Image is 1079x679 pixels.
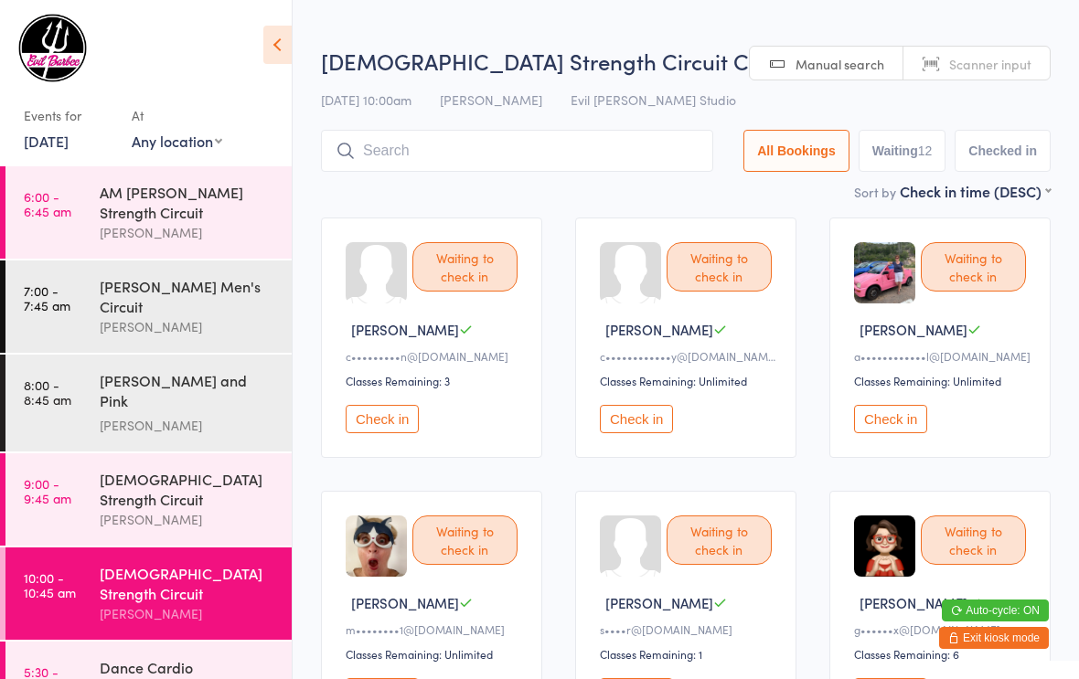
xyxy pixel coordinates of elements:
div: Classes Remaining: 6 [854,646,1031,662]
div: g••••••x@[DOMAIN_NAME] [854,621,1031,637]
img: image1653516606.png [854,515,915,577]
h2: [DEMOGRAPHIC_DATA] Strength Circuit Check-in [321,46,1051,76]
div: [PERSON_NAME] [100,603,276,624]
span: [PERSON_NAME] [605,320,713,339]
div: Waiting to check in [921,242,1026,292]
div: c•••••••••n@[DOMAIN_NAME] [346,348,523,364]
div: [DEMOGRAPHIC_DATA] Strength Circuit [100,469,276,509]
span: [PERSON_NAME] [351,593,459,612]
button: Waiting12 [859,130,946,172]
img: image1653453862.png [854,242,915,303]
time: 10:00 - 10:45 am [24,570,76,599]
label: Sort by [854,183,896,201]
a: 6:00 -6:45 amAM [PERSON_NAME] Strength Circuit[PERSON_NAME] [5,166,292,259]
button: All Bookings [743,130,849,172]
button: Checked in [955,130,1051,172]
button: Check in [600,405,673,433]
div: [PERSON_NAME] and Pink [DEMOGRAPHIC_DATA] [100,370,276,415]
span: Scanner input [949,55,1031,73]
span: [PERSON_NAME] [860,593,967,612]
div: [PERSON_NAME] [100,222,276,243]
a: 8:00 -8:45 am[PERSON_NAME] and Pink [DEMOGRAPHIC_DATA][PERSON_NAME] [5,355,292,451]
div: Waiting to check in [667,515,772,565]
span: [PERSON_NAME] [440,90,542,109]
img: Evil Barbee Personal Training [18,14,87,82]
span: [PERSON_NAME] [351,320,459,339]
div: Waiting to check in [921,515,1026,565]
button: Check in [854,405,927,433]
time: 6:00 - 6:45 am [24,189,71,218]
img: image1653474175.png [346,515,407,577]
div: Classes Remaining: Unlimited [854,373,1031,388]
div: Classes Remaining: 1 [600,646,777,662]
span: [DATE] 10:00am [321,90,411,109]
div: a••••••••••••l@[DOMAIN_NAME] [854,348,1031,364]
div: Events for [24,101,113,131]
div: Check in time (DESC) [900,181,1051,201]
a: [DATE] [24,131,69,151]
div: Waiting to check in [667,242,772,292]
button: Exit kiosk mode [939,627,1049,649]
div: Classes Remaining: Unlimited [600,373,777,388]
div: AM [PERSON_NAME] Strength Circuit [100,182,276,222]
div: Dance Cardio [100,657,276,677]
div: [PERSON_NAME] [100,509,276,530]
div: [PERSON_NAME] Men's Circuit [100,276,276,316]
input: Search [321,130,713,172]
div: s••••r@[DOMAIN_NAME] [600,621,777,637]
div: Waiting to check in [412,515,518,565]
a: 7:00 -7:45 am[PERSON_NAME] Men's Circuit[PERSON_NAME] [5,260,292,353]
div: [PERSON_NAME] [100,415,276,436]
span: Evil [PERSON_NAME] Studio [571,90,736,109]
button: Check in [346,405,419,433]
div: c••••••••••••y@[DOMAIN_NAME] [600,348,777,364]
div: At [132,101,222,131]
span: Manual search [796,55,884,73]
div: [DEMOGRAPHIC_DATA] Strength Circuit [100,563,276,603]
div: Classes Remaining: 3 [346,373,523,388]
div: Waiting to check in [412,242,518,292]
time: 7:00 - 7:45 am [24,283,70,313]
div: Classes Remaining: Unlimited [346,646,523,662]
time: 9:00 - 9:45 am [24,476,71,505]
div: m••••••••1@[DOMAIN_NAME] [346,621,523,637]
span: [PERSON_NAME] [860,320,967,339]
a: 10:00 -10:45 am[DEMOGRAPHIC_DATA] Strength Circuit[PERSON_NAME] [5,547,292,640]
div: [PERSON_NAME] [100,316,276,337]
div: Any location [132,131,222,151]
a: 9:00 -9:45 am[DEMOGRAPHIC_DATA] Strength Circuit[PERSON_NAME] [5,453,292,546]
time: 8:00 - 8:45 am [24,377,71,407]
button: Auto-cycle: ON [942,599,1049,621]
div: 12 [918,143,933,158]
span: [PERSON_NAME] [605,593,713,612]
